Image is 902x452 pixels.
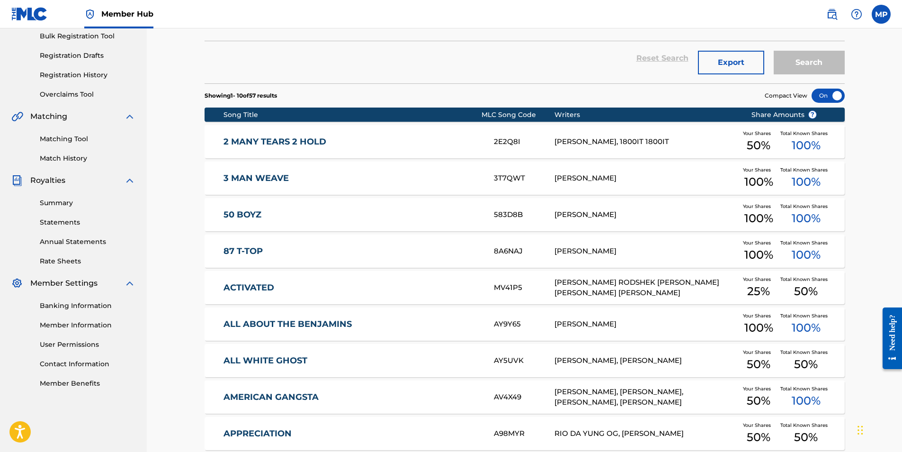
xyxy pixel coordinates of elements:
[40,320,135,330] a: Member Information
[780,385,831,392] span: Total Known Shares
[792,392,821,409] span: 100 %
[792,173,821,190] span: 100 %
[743,239,775,246] span: Your Shares
[40,154,135,163] a: Match History
[494,246,554,257] div: 8A6NAJ
[794,429,818,446] span: 50 %
[40,70,135,80] a: Registration History
[743,203,775,210] span: Your Shares
[780,203,831,210] span: Total Known Shares
[494,136,554,147] div: 2E2Q8I
[747,356,770,373] span: 50 %
[744,210,773,227] span: 100 %
[855,407,902,452] iframe: Chat Widget
[30,111,67,122] span: Matching
[554,387,737,408] div: [PERSON_NAME], [PERSON_NAME], [PERSON_NAME], [PERSON_NAME]
[494,173,554,184] div: 3T7QWT
[780,166,831,173] span: Total Known Shares
[124,278,135,289] img: expand
[554,319,737,330] div: [PERSON_NAME]
[792,137,821,154] span: 100 %
[494,209,554,220] div: 583D8B
[84,9,96,20] img: Top Rightsholder
[554,428,737,439] div: RIO DA YUNG OG, [PERSON_NAME]
[554,209,737,220] div: [PERSON_NAME]
[40,134,135,144] a: Matching Tool
[40,217,135,227] a: Statements
[847,5,866,24] div: Help
[223,136,481,147] a: 2 MANY TEARS 2 HOLD
[809,111,816,118] span: ?
[747,392,770,409] span: 50 %
[494,282,554,293] div: MV41P5
[223,110,482,120] div: Song Title
[794,283,818,300] span: 50 %
[554,110,737,120] div: Writers
[743,312,775,319] span: Your Shares
[223,392,481,403] a: AMERICAN GANGSTA
[223,282,481,293] a: ACTIVATED
[826,9,838,20] img: search
[765,91,807,100] span: Compact View
[30,175,65,186] span: Royalties
[11,111,23,122] img: Matching
[857,416,863,444] div: Drag
[101,9,153,19] span: Member Hub
[223,428,481,439] a: APPRECIATION
[40,237,135,247] a: Annual Statements
[747,283,770,300] span: 25 %
[124,175,135,186] img: expand
[747,137,770,154] span: 50 %
[40,340,135,350] a: User Permissions
[223,209,481,220] a: 50 BOYZ
[780,130,831,137] span: Total Known Shares
[794,356,818,373] span: 50 %
[743,166,775,173] span: Your Shares
[554,173,737,184] div: [PERSON_NAME]
[743,422,775,429] span: Your Shares
[780,422,831,429] span: Total Known Shares
[494,319,554,330] div: AY9Y65
[872,5,891,24] div: User Menu
[40,31,135,41] a: Bulk Registration Tool
[875,300,902,377] iframe: Resource Center
[744,246,773,263] span: 100 %
[482,110,554,120] div: MLC Song Code
[780,349,831,356] span: Total Known Shares
[554,246,737,257] div: [PERSON_NAME]
[124,111,135,122] img: expand
[40,301,135,311] a: Banking Information
[751,110,817,120] span: Share Amounts
[744,173,773,190] span: 100 %
[743,349,775,356] span: Your Shares
[792,246,821,263] span: 100 %
[40,256,135,266] a: Rate Sheets
[792,319,821,336] span: 100 %
[743,130,775,137] span: Your Shares
[780,312,831,319] span: Total Known Shares
[11,175,23,186] img: Royalties
[40,90,135,99] a: Overclaims Tool
[11,278,23,289] img: Member Settings
[792,210,821,227] span: 100 %
[223,173,481,184] a: 3 MAN WEAVE
[698,51,764,74] button: Export
[223,246,481,257] a: 87 T-TOP
[494,392,554,403] div: AV4X49
[205,91,277,100] p: Showing 1 - 10 of 57 results
[554,136,737,147] div: [PERSON_NAME], 1800IT 1800IT
[780,276,831,283] span: Total Known Shares
[822,5,841,24] a: Public Search
[554,355,737,366] div: [PERSON_NAME], [PERSON_NAME]
[554,277,737,298] div: [PERSON_NAME] RODSHEK [PERSON_NAME] [PERSON_NAME] [PERSON_NAME]
[744,319,773,336] span: 100 %
[747,429,770,446] span: 50 %
[223,319,481,330] a: ALL ABOUT THE BENJAMINS
[743,276,775,283] span: Your Shares
[223,355,481,366] a: ALL WHITE GHOST
[40,359,135,369] a: Contact Information
[851,9,862,20] img: help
